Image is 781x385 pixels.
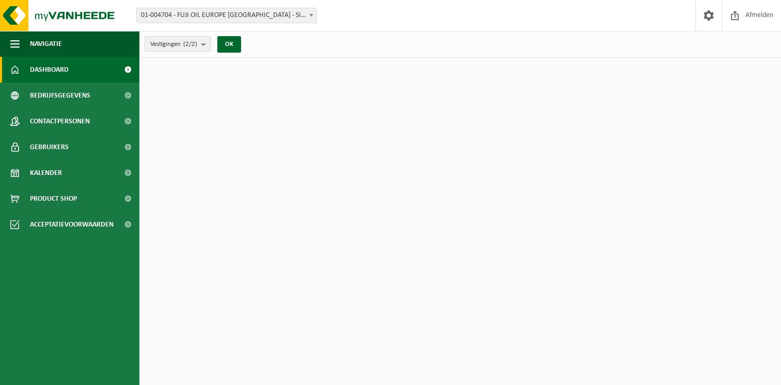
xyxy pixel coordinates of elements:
span: Kalender [30,160,62,186]
span: Navigatie [30,31,62,57]
button: Vestigingen(2/2) [145,36,211,52]
button: OK [217,36,241,53]
span: Acceptatievoorwaarden [30,212,114,237]
span: Product Shop [30,186,77,212]
span: Gebruikers [30,134,69,160]
span: 01-004704 - FUJI OIL EUROPE NV - SINT-KRUIS-WINKEL [136,8,317,23]
span: Bedrijfsgegevens [30,83,90,108]
span: Dashboard [30,57,69,83]
span: Vestigingen [150,37,197,52]
span: Contactpersonen [30,108,90,134]
span: 01-004704 - FUJI OIL EUROPE NV - SINT-KRUIS-WINKEL [137,8,316,23]
count: (2/2) [183,41,197,47]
